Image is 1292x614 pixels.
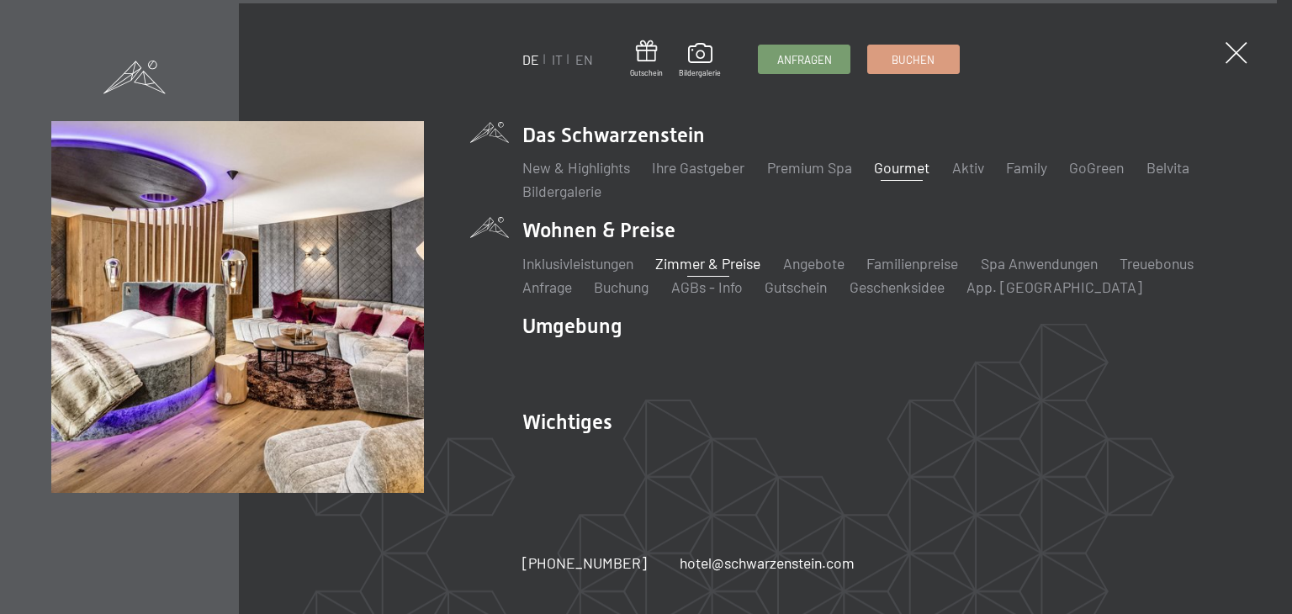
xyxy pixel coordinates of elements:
[680,553,855,574] a: hotel@schwarzenstein.com
[522,254,633,273] a: Inklusivleistungen
[552,51,563,67] a: IT
[892,52,935,67] span: Buchen
[759,45,850,73] a: Anfragen
[652,158,744,177] a: Ihre Gastgeber
[575,51,593,67] a: EN
[765,278,827,296] a: Gutschein
[630,68,663,78] span: Gutschein
[679,43,721,78] a: Bildergalerie
[1146,158,1189,177] a: Belvita
[594,278,649,296] a: Buchung
[981,254,1098,273] a: Spa Anwendungen
[655,254,760,273] a: Zimmer & Preise
[966,278,1142,296] a: App. [GEOGRAPHIC_DATA]
[783,254,845,273] a: Angebote
[671,278,743,296] a: AGBs - Info
[522,158,630,177] a: New & Highlights
[1006,158,1047,177] a: Family
[1120,254,1194,273] a: Treuebonus
[522,182,601,200] a: Bildergalerie
[522,51,539,67] a: DE
[767,158,852,177] a: Premium Spa
[952,158,984,177] a: Aktiv
[522,553,647,572] span: [PHONE_NUMBER]
[522,553,647,574] a: [PHONE_NUMBER]
[630,40,663,78] a: Gutschein
[1069,158,1124,177] a: GoGreen
[866,254,958,273] a: Familienpreise
[522,278,572,296] a: Anfrage
[679,68,721,78] span: Bildergalerie
[777,52,832,67] span: Anfragen
[868,45,959,73] a: Buchen
[874,158,929,177] a: Gourmet
[850,278,945,296] a: Geschenksidee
